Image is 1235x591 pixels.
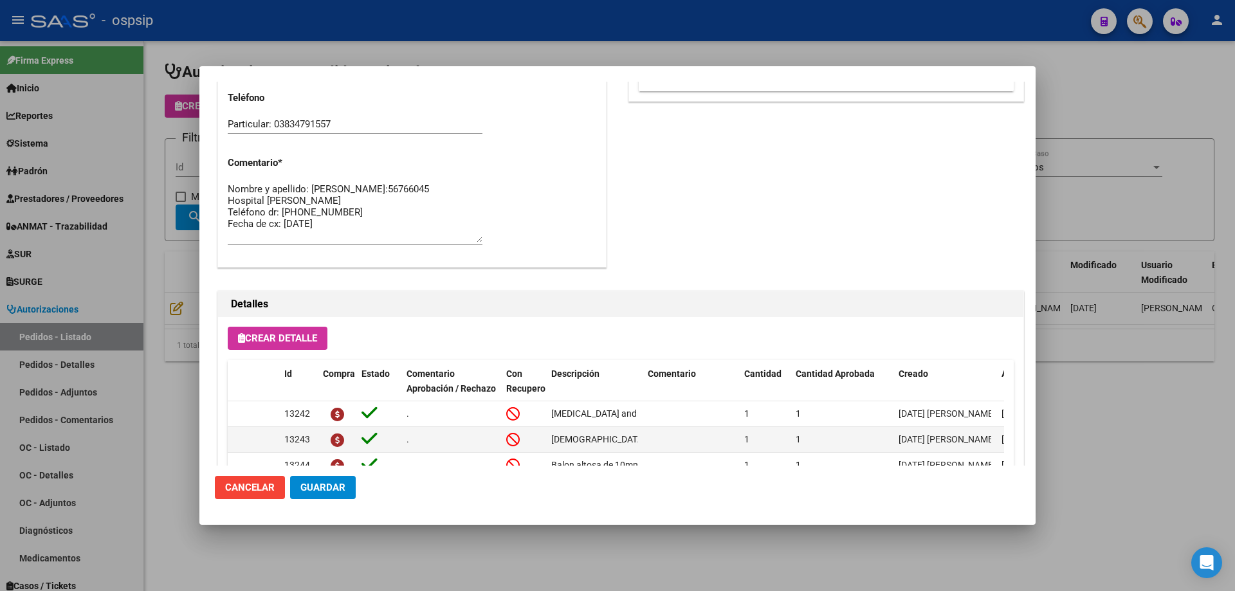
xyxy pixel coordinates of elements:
[546,360,643,417] datatable-header-cell: Descripción
[225,482,275,493] span: Cancelar
[899,408,996,419] span: [DATE] [PERSON_NAME]
[744,408,749,419] span: 1
[401,360,501,417] datatable-header-cell: Comentario Aprobación / Rechazo
[506,368,545,394] span: Con Recupero
[228,327,327,350] button: Crear Detalle
[407,460,409,470] span: .
[284,368,292,379] span: Id
[899,368,928,379] span: Creado
[1002,460,1099,470] span: [DATE] [PERSON_NAME]
[238,332,317,344] span: Crear Detalle
[796,408,801,419] span: 1
[899,434,996,444] span: [DATE] [PERSON_NAME]
[1002,368,1097,379] span: Aprobado/Rechazado x
[407,434,409,444] span: .
[290,476,356,499] button: Guardar
[648,368,696,379] span: Comentario
[643,360,739,417] datatable-header-cell: Comentario
[318,360,356,417] datatable-header-cell: Compra
[407,408,409,419] span: .
[791,360,893,417] datatable-header-cell: Cantidad Aprobada
[300,482,345,493] span: Guardar
[323,368,355,379] span: Compra
[1191,547,1222,578] div: Open Intercom Messenger
[284,460,310,470] span: 13244
[551,408,768,419] span: [MEDICAL_DATA] andra L recubierto de 17mm de largo
[279,360,318,417] datatable-header-cell: Id
[361,368,390,379] span: Estado
[996,360,1125,417] datatable-header-cell: Aprobado/Rechazado x
[284,434,310,444] span: 13243
[228,156,338,170] p: Comentario
[551,368,599,379] span: Descripción
[551,460,690,470] span: Balon altosa de 10mm de diametro
[407,368,496,394] span: Comentario Aprobación / Rechazo
[1002,434,1099,444] span: [DATE] [PERSON_NAME]
[1002,408,1099,419] span: [DATE] [PERSON_NAME]
[744,434,749,444] span: 1
[893,360,996,417] datatable-header-cell: Creado
[356,360,401,417] datatable-header-cell: Estado
[796,460,801,470] span: 1
[551,434,678,444] span: [DEMOGRAPHIC_DATA] 7french
[501,360,546,417] datatable-header-cell: Con Recupero
[739,360,791,417] datatable-header-cell: Cantidad
[899,460,996,470] span: [DATE] [PERSON_NAME]
[284,408,310,419] span: 13242
[796,368,875,379] span: Cantidad Aprobada
[744,460,749,470] span: 1
[215,476,285,499] button: Cancelar
[796,434,801,444] span: 1
[228,91,338,105] p: Teléfono
[231,296,1011,312] h2: Detalles
[744,368,782,379] span: Cantidad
